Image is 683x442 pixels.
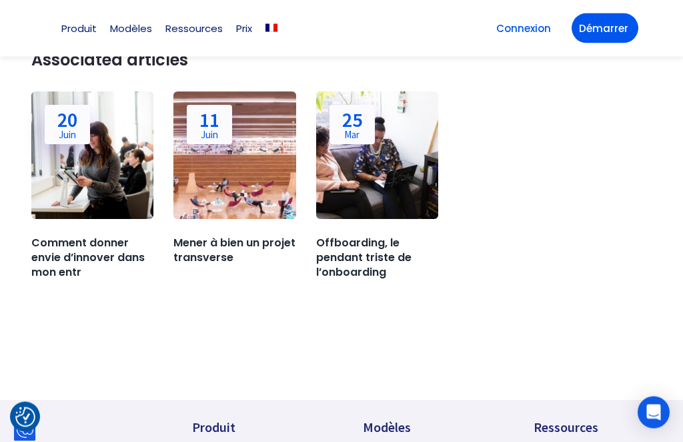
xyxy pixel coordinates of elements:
button: Consent Preferences [15,407,35,427]
span: Juin [57,130,77,140]
h2: Associated articles [31,49,438,72]
span: Mar [342,130,362,140]
h2: 25 [342,110,362,140]
div: Open Intercom Messenger [638,397,670,429]
a: Connexion [489,13,558,43]
a: Mener à bien un projet transverse​ [173,236,295,266]
a: Produit [61,23,97,33]
h2: 11 [199,110,219,140]
img: Français [265,24,277,32]
h5: Modèles [363,421,512,435]
img: Revisit consent button [15,407,35,427]
a: Modèles [110,23,152,33]
span: Juin [199,130,219,140]
h5: Produit [192,421,341,435]
a: Comment donner envie d’innover dans mon entr [31,236,153,280]
a: Prix [236,23,252,33]
a: Démarrer [572,13,638,43]
a: Ressources [165,23,223,33]
h2: 20 [57,110,77,140]
a: Offboarding, le pendant triste de l’onboarding [316,236,438,280]
h5: Ressources [534,421,683,435]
